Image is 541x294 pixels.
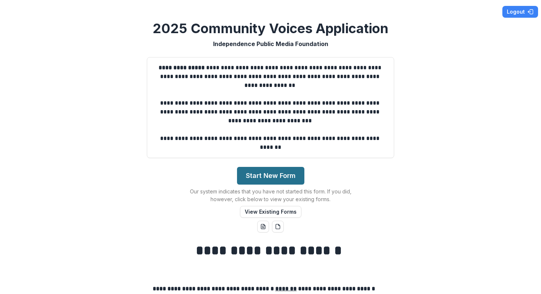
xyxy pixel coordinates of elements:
button: pdf-download [272,221,284,232]
p: Independence Public Media Foundation [213,39,328,48]
button: View Existing Forms [240,206,301,218]
button: word-download [257,221,269,232]
button: Start New Form [237,167,304,185]
p: Our system indicates that you have not started this form. If you did, however, click below to vie... [178,188,363,203]
h2: 2025 Community Voices Application [153,21,388,36]
button: Logout [502,6,538,18]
